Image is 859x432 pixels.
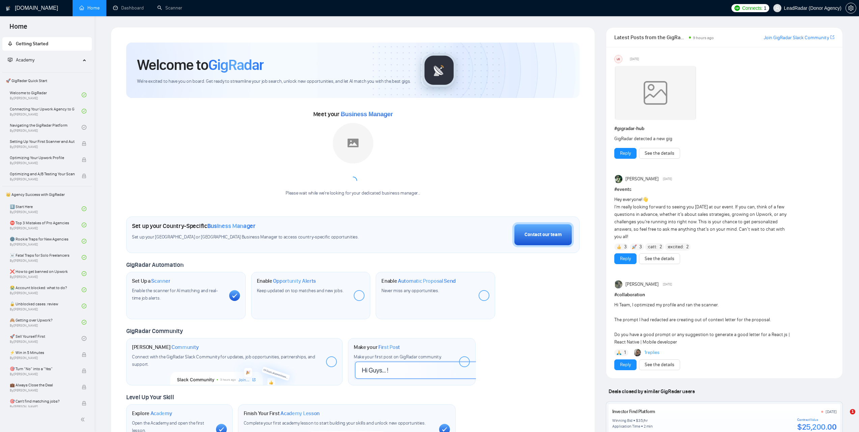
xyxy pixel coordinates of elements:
[614,148,637,159] button: Reply
[126,261,183,269] span: GigRadar Automation
[663,281,672,287] span: [DATE]
[170,354,299,385] img: slackcommunity-bg.png
[10,315,82,330] a: 🙈 Getting over Upwork?By[PERSON_NAME]
[82,287,86,292] span: check-circle
[8,57,12,62] span: fund-projection-screen
[82,352,86,357] span: lock
[207,222,256,230] span: Business Manager
[6,3,10,14] img: logo
[512,222,574,247] button: Contact our team
[10,145,75,149] span: By [PERSON_NAME]
[257,288,344,294] span: Keep updated on top matches and new jobs.
[624,244,627,250] span: 3
[612,409,655,414] a: Investor Find Platform
[647,243,657,251] span: :catt:
[10,405,75,409] span: By [PERSON_NAME]
[10,365,75,372] span: 🎯 Turn “No” into a “Yes”
[113,5,144,11] a: dashboardDashboard
[614,291,834,299] h1: # collaboration
[614,359,637,370] button: Reply
[2,37,92,51] li: Getting Started
[625,175,659,183] span: [PERSON_NAME]
[686,244,689,250] span: 2
[606,385,697,397] span: Deals closed by similar GigRadar users
[281,190,424,197] div: Please wait while we're looking for your dedicated business manager...
[79,5,100,11] a: homeHome
[850,409,855,414] span: 1
[82,109,86,113] span: check-circle
[639,253,680,264] button: See the details
[630,56,639,62] span: [DATE]
[82,125,86,130] span: check-circle
[313,110,393,118] span: Meet your
[257,278,316,284] h1: Enable
[836,409,852,425] iframe: Intercom live chat
[525,231,562,238] div: Contact our team
[797,422,836,432] div: $25,200.00
[10,87,82,102] a: Welcome to GigRadarBy[PERSON_NAME]
[830,34,834,41] a: export
[10,234,82,249] a: 🌚 Rookie Traps for New AgenciesBy[PERSON_NAME]
[381,288,439,294] span: Never miss any opportunities.
[171,344,199,351] span: Community
[10,177,75,181] span: By [PERSON_NAME]
[132,222,256,230] h1: Set up your Country-Specific
[634,349,642,356] img: Korlan
[3,74,91,87] span: 🚀 GigRadar Quick Start
[82,223,86,227] span: check-circle
[132,278,170,284] h1: Set Up a
[624,349,626,356] span: 1
[644,424,653,429] div: 2 min
[82,141,86,146] span: lock
[10,331,82,346] a: 🚀 Sell Yourself FirstBy[PERSON_NAME]
[10,398,75,405] span: 🎯 Can't find matching jobs?
[82,304,86,308] span: check-circle
[244,410,320,417] h1: Finish Your First
[244,420,426,426] span: Complete your first academy lesson to start building your skills and unlock new opportunities.
[132,410,172,417] h1: Explore
[612,424,640,429] div: Application Time
[132,234,397,240] span: Set up your [GEOGRAPHIC_DATA] or [GEOGRAPHIC_DATA] Business Manager to access country-specific op...
[82,157,86,162] span: lock
[132,354,315,367] span: Connect with the GigRadar Slack Community for updates, job opportunities, partnerships, and support.
[137,78,411,85] span: We're excited to have you on board. Get ready to streamline your job search, unlock new opportuni...
[82,271,86,276] span: check-circle
[614,33,687,42] span: Latest Posts from the GigRadar Community
[82,385,86,389] span: lock
[645,150,674,157] a: See the details
[826,409,837,414] div: [DATE]
[82,401,86,406] span: lock
[660,244,662,250] span: 2
[82,206,86,211] span: check-circle
[10,104,82,119] a: Connecting Your Upwork Agency to GigRadarBy[PERSON_NAME]
[846,5,856,11] span: setting
[82,93,86,97] span: check-circle
[16,41,48,47] span: Getting Started
[8,41,12,46] span: rocket
[644,349,660,356] a: 1replies
[614,135,790,143] div: GigRadar detected a new gig
[151,278,170,284] span: Scanner
[3,188,91,201] span: 👑 Agency Success with GigRadar
[617,245,621,249] img: 👍
[137,56,264,74] h1: Welcome to
[10,154,75,161] span: Optimizing Your Upwork Profile
[639,359,680,370] button: See the details
[398,278,456,284] span: Automatic Proposal Send
[614,125,834,132] h1: # gigradar-hub
[126,393,174,401] span: Level Up Your Skill
[10,356,75,360] span: By [PERSON_NAME]
[10,282,82,297] a: 😭 Account blocked: what to do?By[PERSON_NAME]
[645,361,674,369] a: See the details
[82,320,86,325] span: check-circle
[4,22,33,36] span: Home
[742,4,762,12] span: Connects:
[126,327,183,335] span: GigRadar Community
[639,148,680,159] button: See the details
[80,416,87,423] span: double-left
[615,175,623,183] img: Vlad
[615,280,623,288] img: joel maria
[10,299,82,313] a: 🔓 Unblocked cases: reviewBy[PERSON_NAME]
[617,350,621,355] img: 🙏
[615,55,622,63] div: US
